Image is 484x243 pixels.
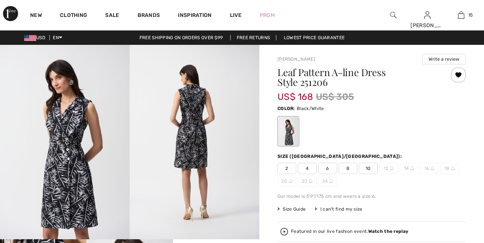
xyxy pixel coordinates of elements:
span: 2 [277,163,296,174]
img: My Bag [458,11,464,20]
span: 4 [298,163,317,174]
span: 6 [318,163,337,174]
div: Size ([GEOGRAPHIC_DATA]/[GEOGRAPHIC_DATA]): [277,153,403,160]
div: Black/White [279,117,298,145]
span: EN [53,35,62,40]
button: Write a review [422,54,466,64]
span: 15 [468,12,473,18]
img: ring-m.svg [451,167,455,170]
img: ring-m.svg [410,167,414,170]
div: [PERSON_NAME] [410,21,444,29]
strong: Watch the replay [368,229,409,234]
span: 22 [298,176,317,187]
a: 15 [444,11,478,20]
img: ring-m.svg [289,179,293,183]
div: Our model is 5'9"/175 cm and wears a size 6. [277,193,466,200]
span: Inspiration [178,12,211,20]
a: Free shipping on orders over $99 [133,35,229,40]
span: 18 [440,163,459,174]
span: 16 [420,163,439,174]
a: Sale [105,12,119,20]
a: New [30,12,42,20]
a: Clothing [60,12,87,20]
img: Watch the replay [280,228,288,235]
div: Featured in our live fashion event. [291,229,408,234]
img: My Info [424,11,430,20]
img: Leaf Pattern A-line Dress Style 251206. 2 [130,45,259,239]
a: Prom [260,11,275,19]
a: Lowest Price Guarantee [278,35,351,40]
a: Brands [138,12,160,20]
span: Size Guide [277,206,306,212]
img: ring-m.svg [390,167,394,170]
span: USD [24,35,48,40]
a: Live [230,11,242,19]
span: 12 [379,163,398,174]
span: 20 [277,176,296,187]
div: I can't find my size [315,206,362,212]
span: Color: [277,106,295,111]
span: US$ 168 [277,84,313,102]
span: 14 [400,163,418,174]
img: ring-m.svg [329,179,333,183]
img: search the website [390,11,397,20]
a: Free Returns [230,35,277,40]
a: Sign In [424,11,430,18]
h1: Leaf Pattern A-line Dress Style 251206 [277,67,435,87]
span: Black/White [297,106,324,111]
a: [PERSON_NAME] [277,57,315,62]
span: 24 [318,176,337,187]
img: US Dollar [24,35,36,41]
span: 8 [338,163,357,174]
img: 1ère Avenue [3,6,18,21]
img: ring-m.svg [430,167,434,170]
span: US$ 305 [316,90,354,104]
span: 10 [359,163,378,174]
img: ring-m.svg [309,179,312,183]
